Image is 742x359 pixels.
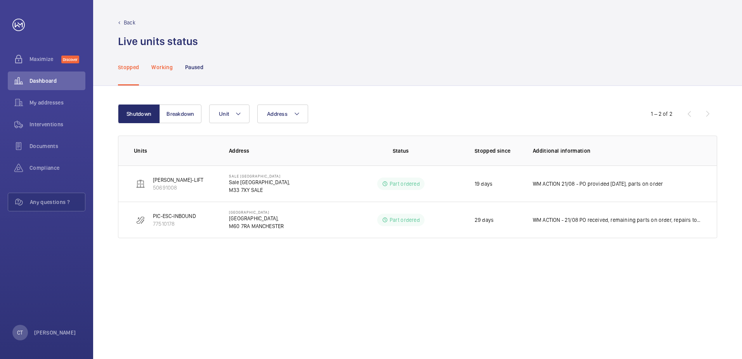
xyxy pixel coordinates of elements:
[124,19,135,26] p: Back
[17,329,23,336] p: CT
[345,147,456,155] p: Status
[219,111,229,117] span: Unit
[29,99,85,106] span: My addresses
[134,147,217,155] p: Units
[475,180,492,188] p: 19 days
[153,184,203,192] p: 50691008
[151,63,172,71] p: Working
[136,179,145,188] img: elevator.svg
[30,198,85,206] span: Any questions ?
[229,210,284,214] p: [GEOGRAPHIC_DATA]
[29,77,85,85] span: Dashboard
[533,216,701,224] p: WM ACTION - 21/08 PO received, remaining parts on order, repairs to complete works once received ...
[390,216,420,224] p: Part ordered
[267,111,288,117] span: Address
[118,34,198,49] h1: Live units status
[257,105,308,123] button: Address
[61,56,79,63] span: Discover
[533,180,663,188] p: WM ACTION 21/08 - PO provided [DATE], parts on order
[533,147,701,155] p: Additional information
[34,329,76,336] p: [PERSON_NAME]
[118,105,160,123] button: Shutdown
[475,216,494,224] p: 29 days
[29,164,85,172] span: Compliance
[153,176,203,184] p: [PERSON_NAME]-LIFT
[229,147,339,155] p: Address
[229,174,290,178] p: Sale [GEOGRAPHIC_DATA]
[153,212,196,220] p: PIC-ESC-INBOUND
[229,178,290,186] p: Sale [GEOGRAPHIC_DATA],
[118,63,139,71] p: Stopped
[136,215,145,225] img: escalator.svg
[390,180,420,188] p: Part ordered
[159,105,201,123] button: Breakdown
[209,105,250,123] button: Unit
[229,214,284,222] p: [GEOGRAPHIC_DATA],
[229,186,290,194] p: M33 7XY SALE
[475,147,520,155] p: Stopped since
[29,55,61,63] span: Maximize
[185,63,203,71] p: Paused
[29,120,85,128] span: Interventions
[229,222,284,230] p: M60 7RA MANCHESTER
[153,220,196,228] p: 77510178
[651,110,673,118] div: 1 – 2 of 2
[29,142,85,150] span: Documents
